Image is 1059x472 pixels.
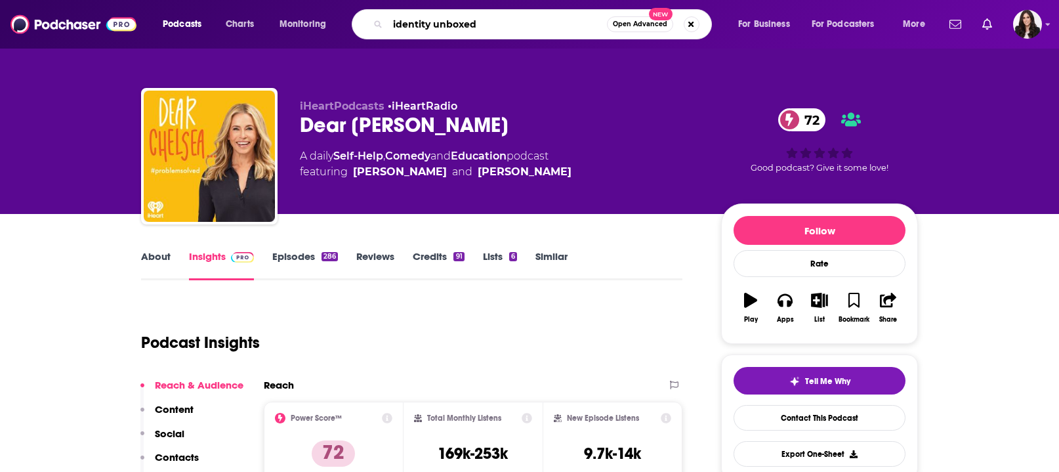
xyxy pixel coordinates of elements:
div: Apps [777,316,794,324]
div: List [814,316,825,324]
button: Export One-Sheet [734,441,905,467]
input: Search podcasts, credits, & more... [388,14,607,35]
h2: Power Score™ [291,414,342,423]
img: Podchaser Pro [231,252,254,263]
a: [PERSON_NAME] [353,164,447,180]
span: Good podcast? Give it some love! [751,163,888,173]
span: Podcasts [163,15,201,33]
span: , [383,150,385,162]
button: open menu [803,14,894,35]
img: tell me why sparkle [789,376,800,387]
span: featuring [300,164,571,180]
img: Podchaser - Follow, Share and Rate Podcasts [10,12,136,37]
div: Search podcasts, credits, & more... [364,9,724,39]
p: Content [155,403,194,416]
a: InsightsPodchaser Pro [189,250,254,280]
a: Show notifications dropdown [944,13,966,35]
span: Tell Me Why [805,376,850,387]
span: Monitoring [280,15,326,33]
span: For Podcasters [812,15,875,33]
button: Play [734,284,768,332]
span: Open Advanced [613,21,667,28]
div: 91 [453,252,464,261]
span: More [903,15,925,33]
button: Apps [768,284,802,332]
span: For Business [738,15,790,33]
button: Content [140,403,194,427]
button: Show profile menu [1013,10,1042,39]
a: [PERSON_NAME] [478,164,571,180]
button: open menu [729,14,806,35]
div: Share [879,316,897,324]
span: • [388,100,457,112]
span: iHeartPodcasts [300,100,384,112]
button: Social [140,427,184,452]
h3: 169k-253k [438,444,508,463]
a: Education [451,150,507,162]
button: Share [871,284,905,332]
p: 72 [312,440,355,467]
a: Show notifications dropdown [977,13,997,35]
div: Play [744,316,758,324]
a: Comedy [385,150,430,162]
h2: New Episode Listens [567,414,639,423]
span: New [649,8,673,20]
div: 72Good podcast? Give it some love! [721,100,918,181]
p: Contacts [155,451,199,463]
h2: Total Monthly Listens [427,414,501,423]
div: A daily podcast [300,148,571,180]
button: Follow [734,216,905,245]
a: Similar [535,250,568,280]
h2: Reach [264,379,294,391]
div: 6 [509,252,517,261]
h3: 9.7k-14k [584,444,641,463]
a: 72 [778,108,826,131]
p: Social [155,427,184,440]
span: Logged in as RebeccaShapiro [1013,10,1042,39]
button: open menu [154,14,218,35]
p: Reach & Audience [155,379,243,391]
button: tell me why sparkleTell Me Why [734,367,905,395]
div: Bookmark [839,316,869,324]
img: Dear Chelsea [144,91,275,222]
a: iHeartRadio [392,100,457,112]
button: Bookmark [837,284,871,332]
div: 286 [322,252,338,261]
a: Episodes286 [272,250,338,280]
button: open menu [270,14,343,35]
span: and [452,164,472,180]
a: Self-Help [333,150,383,162]
button: Reach & Audience [140,379,243,403]
img: User Profile [1013,10,1042,39]
span: 72 [791,108,826,131]
button: Open AdvancedNew [607,16,673,32]
a: Reviews [356,250,394,280]
a: Lists6 [483,250,517,280]
button: open menu [894,14,942,35]
a: Charts [217,14,262,35]
button: List [802,284,837,332]
a: Contact This Podcast [734,405,905,431]
span: Charts [226,15,254,33]
a: Credits91 [413,250,464,280]
a: About [141,250,171,280]
h1: Podcast Insights [141,333,260,353]
span: and [430,150,451,162]
div: Rate [734,250,905,277]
